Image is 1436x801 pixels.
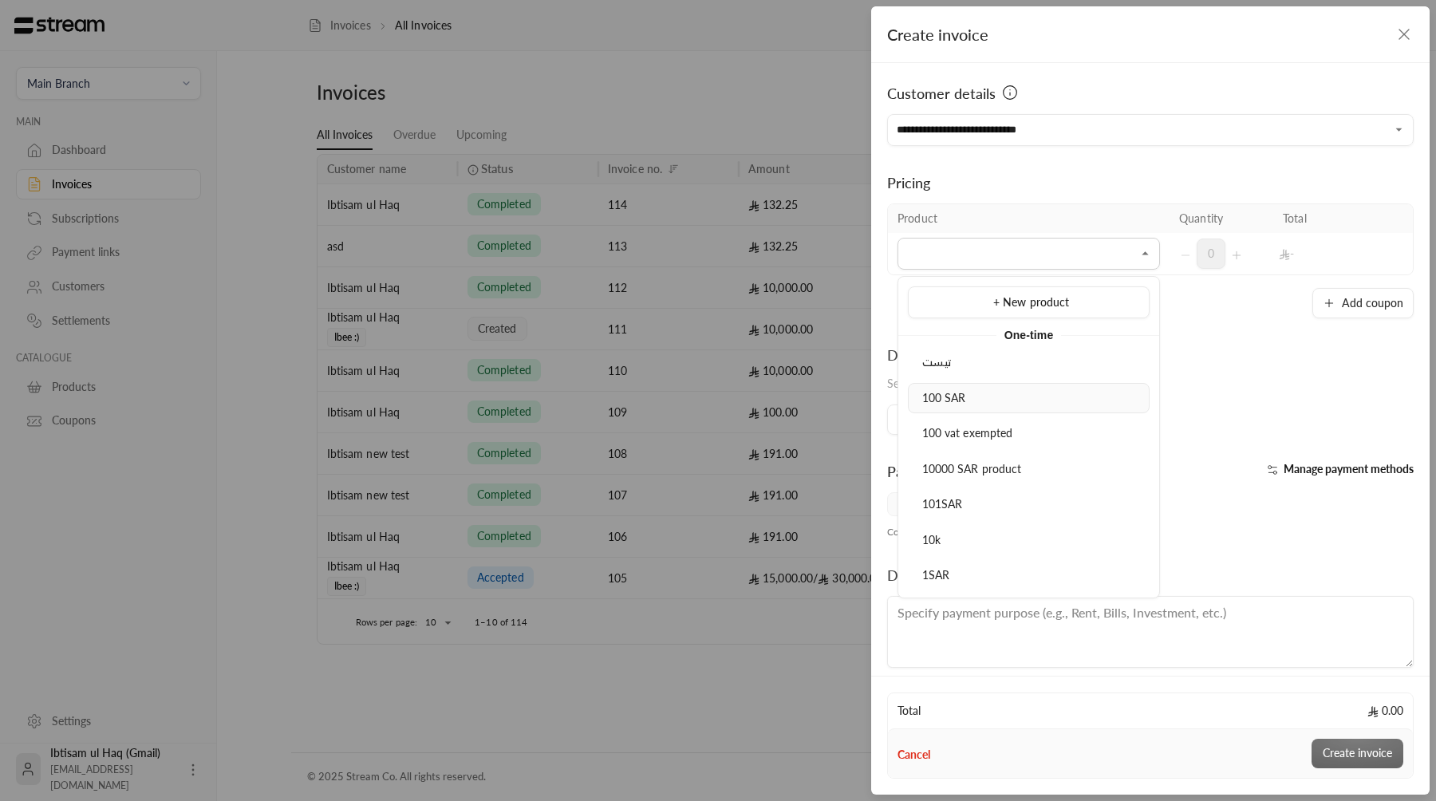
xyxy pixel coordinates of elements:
span: Total [897,703,921,719]
button: Cancel [897,747,930,763]
span: 1SAR [922,568,950,582]
td: - [1273,233,1377,274]
button: Close [1136,244,1155,263]
span: 100 vat exempted [922,426,1013,440]
th: Quantity [1170,204,1273,233]
span: Card [887,492,931,516]
th: Product [888,204,1170,233]
span: Customer details [887,82,996,105]
span: One-time [996,326,1062,345]
span: Select the day the invoice is due [887,377,1045,390]
button: Open [1390,120,1409,140]
span: 10k [922,533,941,546]
span: 0 [1197,239,1225,269]
div: Due date [887,344,1045,366]
span: تیست [922,355,953,369]
button: Add coupon [1312,288,1414,318]
span: 101SAR [922,497,963,511]
table: Selected Products [887,203,1414,275]
span: 100 SAR [922,391,966,404]
span: Description (optional) [887,566,1024,584]
th: Total [1273,204,1377,233]
div: Coupons are excluded from installments. [879,526,1422,539]
div: Pricing [887,172,1414,194]
span: 10000 SAR product [922,462,1022,475]
span: Manage payment methods [1284,462,1414,475]
span: Payment methods [887,463,1004,480]
span: Create invoice [887,25,988,44]
span: + New product [993,295,1070,309]
span: 0.00 [1367,703,1403,719]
